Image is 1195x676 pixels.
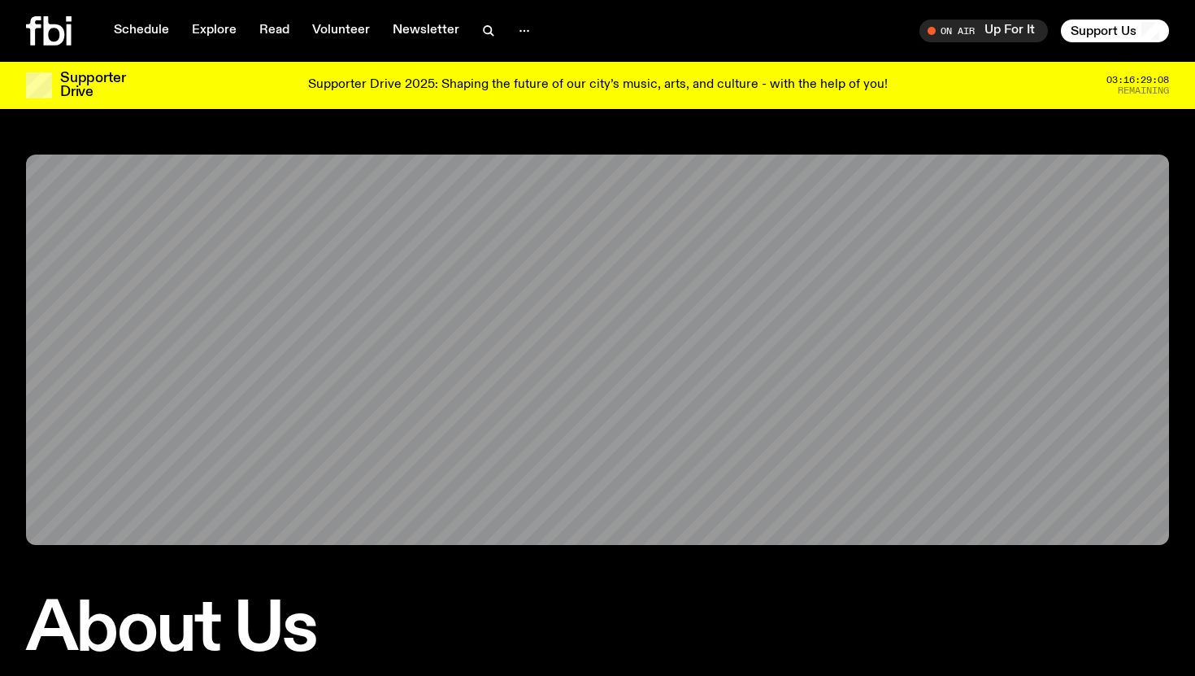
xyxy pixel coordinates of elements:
[1071,24,1136,38] span: Support Us
[1118,86,1169,95] span: Remaining
[383,20,469,42] a: Newsletter
[104,20,179,42] a: Schedule
[250,20,299,42] a: Read
[26,597,588,663] h1: About Us
[1061,20,1169,42] button: Support Us
[182,20,246,42] a: Explore
[308,78,888,93] p: Supporter Drive 2025: Shaping the future of our city’s music, arts, and culture - with the help o...
[60,72,125,99] h3: Supporter Drive
[1106,76,1169,85] span: 03:16:29:08
[919,20,1048,42] button: On AirUp For It
[302,20,380,42] a: Volunteer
